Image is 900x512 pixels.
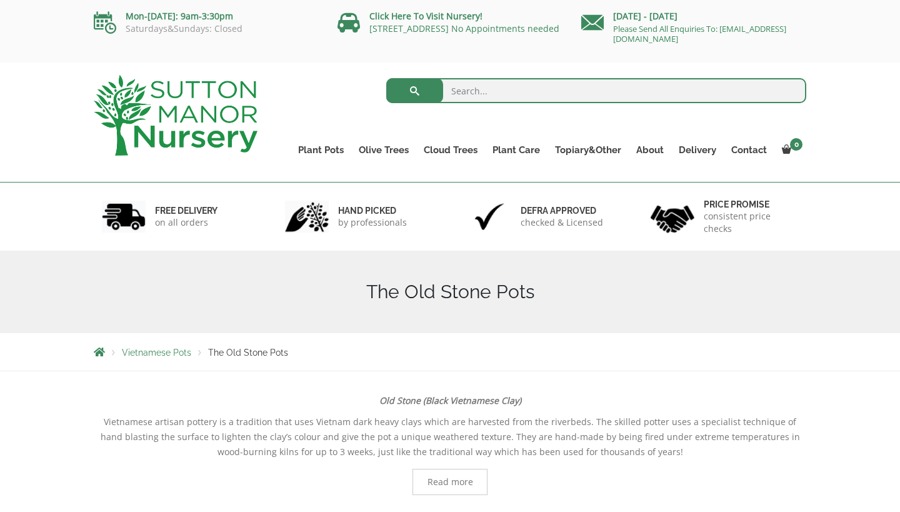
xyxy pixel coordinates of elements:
span: The Old Stone Pots [208,348,288,358]
a: Vietnamese Pots [122,348,191,358]
a: Click Here To Visit Nursery! [369,10,482,22]
a: [STREET_ADDRESS] No Appointments needed [369,23,559,34]
h6: Defra approved [521,205,603,216]
a: 0 [774,141,806,159]
h6: FREE DELIVERY [155,205,217,216]
p: Vietnamese artisan pottery is a tradition that uses Vietnam dark heavy clays which are harvested ... [94,414,806,459]
a: Topiary&Other [547,141,629,159]
img: logo [94,75,257,156]
img: 1.jpg [102,201,146,233]
span: 0 [790,138,802,151]
h6: Price promise [704,199,799,210]
a: About [629,141,671,159]
a: Cloud Trees [416,141,485,159]
p: checked & Licensed [521,216,603,229]
p: Mon-[DATE]: 9am-3:30pm [94,9,319,24]
h1: The Old Stone Pots [94,281,806,303]
p: by professionals [338,216,407,229]
a: Delivery [671,141,724,159]
nav: Breadcrumbs [94,347,806,357]
a: Olive Trees [351,141,416,159]
a: Please Send All Enquiries To: [EMAIL_ADDRESS][DOMAIN_NAME] [613,23,786,44]
a: Plant Pots [291,141,351,159]
p: Saturdays&Sundays: Closed [94,24,319,34]
strong: Old Stone (Black Vietnamese Clay) [379,394,521,406]
img: 3.jpg [467,201,511,233]
p: [DATE] - [DATE] [581,9,806,24]
img: 4.jpg [651,198,694,236]
a: Contact [724,141,774,159]
img: 2.jpg [285,201,329,233]
span: Read more [427,478,473,486]
h6: hand picked [338,205,407,216]
input: Search... [386,78,807,103]
p: on all orders [155,216,217,229]
a: Plant Care [485,141,547,159]
p: consistent price checks [704,210,799,235]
